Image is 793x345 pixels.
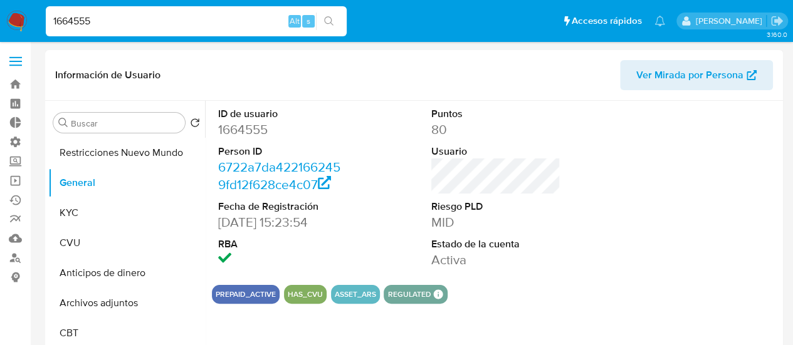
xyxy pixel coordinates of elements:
button: Anticipos de dinero [48,258,205,288]
dt: Person ID [218,145,348,158]
h1: Información de Usuario [55,69,160,81]
dd: [DATE] 15:23:54 [218,214,348,231]
button: Restricciones Nuevo Mundo [48,138,205,168]
p: zoe.breuer@mercadolibre.com [695,15,766,27]
a: 6722a7da4221662459fd12f628ce4c07 [218,158,340,193]
span: Ver Mirada por Persona [636,60,743,90]
dt: Estado de la cuenta [431,237,561,251]
a: Salir [770,14,784,28]
dt: ID de usuario [218,107,348,121]
button: search-icon [316,13,342,30]
dt: RBA [218,237,348,251]
dd: 80 [431,121,561,138]
dd: 1664555 [218,121,348,138]
button: Ver Mirada por Persona [620,60,773,90]
span: s [307,15,310,27]
span: Alt [290,15,300,27]
span: Accesos rápidos [572,14,642,28]
button: CVU [48,228,205,258]
input: Buscar [71,118,180,129]
button: Archivos adjuntos [48,288,205,318]
input: Buscar usuario o caso... [46,13,347,29]
dd: Activa [431,251,561,269]
button: Buscar [58,118,68,128]
button: General [48,168,205,198]
a: Notificaciones [654,16,665,26]
dt: Puntos [431,107,561,121]
dd: MID [431,214,561,231]
button: KYC [48,198,205,228]
button: Volver al orden por defecto [190,118,200,131]
dt: Riesgo PLD [431,200,561,214]
dt: Fecha de Registración [218,200,348,214]
dt: Usuario [431,145,561,158]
